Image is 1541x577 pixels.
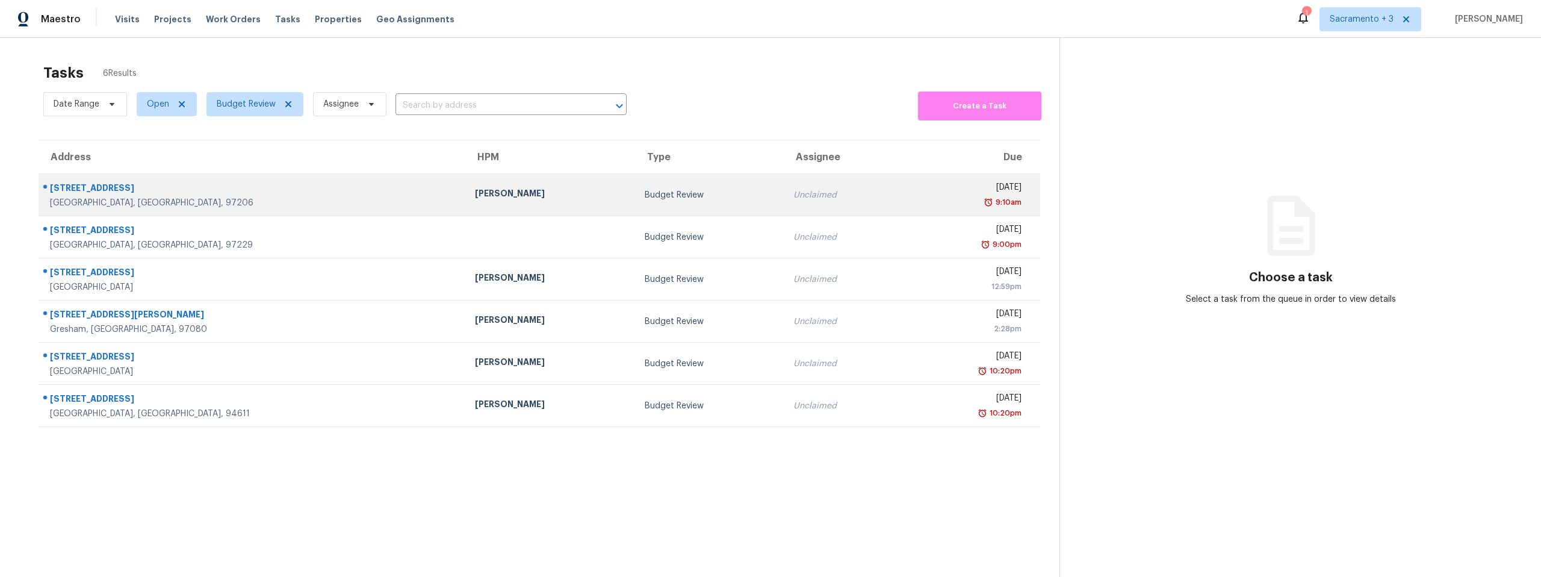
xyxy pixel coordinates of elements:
[924,99,1035,113] span: Create a Task
[793,189,893,201] div: Unclaimed
[323,98,359,110] span: Assignee
[50,197,456,209] div: [GEOGRAPHIC_DATA], [GEOGRAPHIC_DATA], 97206
[793,358,893,370] div: Unclaimed
[990,239,1022,251] div: 9:00pm
[1330,13,1394,25] span: Sacramento + 3
[978,407,987,419] img: Overdue Alarm Icon
[913,181,1022,196] div: [DATE]
[39,140,465,174] th: Address
[1249,272,1333,284] h3: Choose a task
[793,400,893,412] div: Unclaimed
[154,13,191,25] span: Projects
[913,308,1022,323] div: [DATE]
[275,15,300,23] span: Tasks
[50,308,456,323] div: [STREET_ADDRESS][PERSON_NAME]
[981,239,990,251] img: Overdue Alarm Icon
[987,407,1022,419] div: 10:20pm
[50,351,456,366] div: [STREET_ADDRESS]
[315,13,362,25] span: Properties
[147,98,169,110] span: Open
[475,272,625,287] div: [PERSON_NAME]
[918,92,1041,120] button: Create a Task
[50,266,456,281] div: [STREET_ADDRESS]
[913,323,1022,335] div: 2:28pm
[475,398,625,413] div: [PERSON_NAME]
[645,400,774,412] div: Budget Review
[913,392,1022,407] div: [DATE]
[206,13,261,25] span: Work Orders
[984,196,993,208] img: Overdue Alarm Icon
[475,356,625,371] div: [PERSON_NAME]
[115,13,140,25] span: Visits
[103,67,137,80] span: 6 Results
[645,231,774,243] div: Budget Review
[978,365,987,377] img: Overdue Alarm Icon
[1450,13,1523,25] span: [PERSON_NAME]
[217,98,276,110] span: Budget Review
[1302,7,1310,19] div: 1
[993,196,1022,208] div: 9:10am
[43,67,84,79] h2: Tasks
[913,281,1022,293] div: 12:59pm
[913,350,1022,365] div: [DATE]
[376,13,454,25] span: Geo Assignments
[475,187,625,202] div: [PERSON_NAME]
[50,323,456,335] div: Gresham, [GEOGRAPHIC_DATA], 97080
[903,140,1040,174] th: Due
[50,366,456,378] div: [GEOGRAPHIC_DATA]
[50,281,456,293] div: [GEOGRAPHIC_DATA]
[987,365,1022,377] div: 10:20pm
[611,98,628,114] button: Open
[1176,293,1407,305] div: Select a task from the queue in order to view details
[913,266,1022,281] div: [DATE]
[793,231,893,243] div: Unclaimed
[793,316,893,328] div: Unclaimed
[475,314,625,329] div: [PERSON_NAME]
[635,140,784,174] th: Type
[54,98,99,110] span: Date Range
[793,273,893,285] div: Unclaimed
[645,358,774,370] div: Budget Review
[50,224,456,239] div: [STREET_ADDRESS]
[645,189,774,201] div: Budget Review
[50,182,456,197] div: [STREET_ADDRESS]
[41,13,81,25] span: Maestro
[395,96,593,115] input: Search by address
[50,408,456,420] div: [GEOGRAPHIC_DATA], [GEOGRAPHIC_DATA], 94611
[784,140,903,174] th: Assignee
[645,273,774,285] div: Budget Review
[465,140,634,174] th: HPM
[913,223,1022,239] div: [DATE]
[50,393,456,408] div: [STREET_ADDRESS]
[645,316,774,328] div: Budget Review
[50,239,456,251] div: [GEOGRAPHIC_DATA], [GEOGRAPHIC_DATA], 97229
